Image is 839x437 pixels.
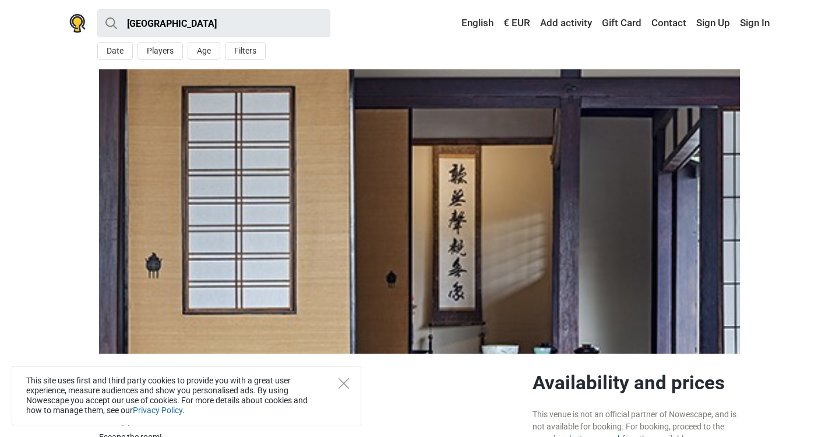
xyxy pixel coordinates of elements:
h2: Availability and prices [533,371,740,394]
div: This site uses first and third party cookies to provide you with a great user experience, measure... [12,366,361,425]
a: Add activity [537,13,595,34]
img: Zen Room photo 1 [99,69,740,354]
a: English [450,13,496,34]
a: Privacy Policy [133,406,182,415]
a: Sign Up [693,13,733,34]
a: € EUR [500,13,533,34]
img: Nowescape logo [69,14,86,33]
a: Sign In [737,13,770,34]
button: Players [138,42,183,60]
a: Gift Card [599,13,644,34]
input: try “London” [97,9,330,37]
button: Age [188,42,220,60]
button: Filters [225,42,266,60]
button: Close [339,378,349,389]
a: Contact [648,13,689,34]
img: English [453,19,461,27]
button: Date [97,42,133,60]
